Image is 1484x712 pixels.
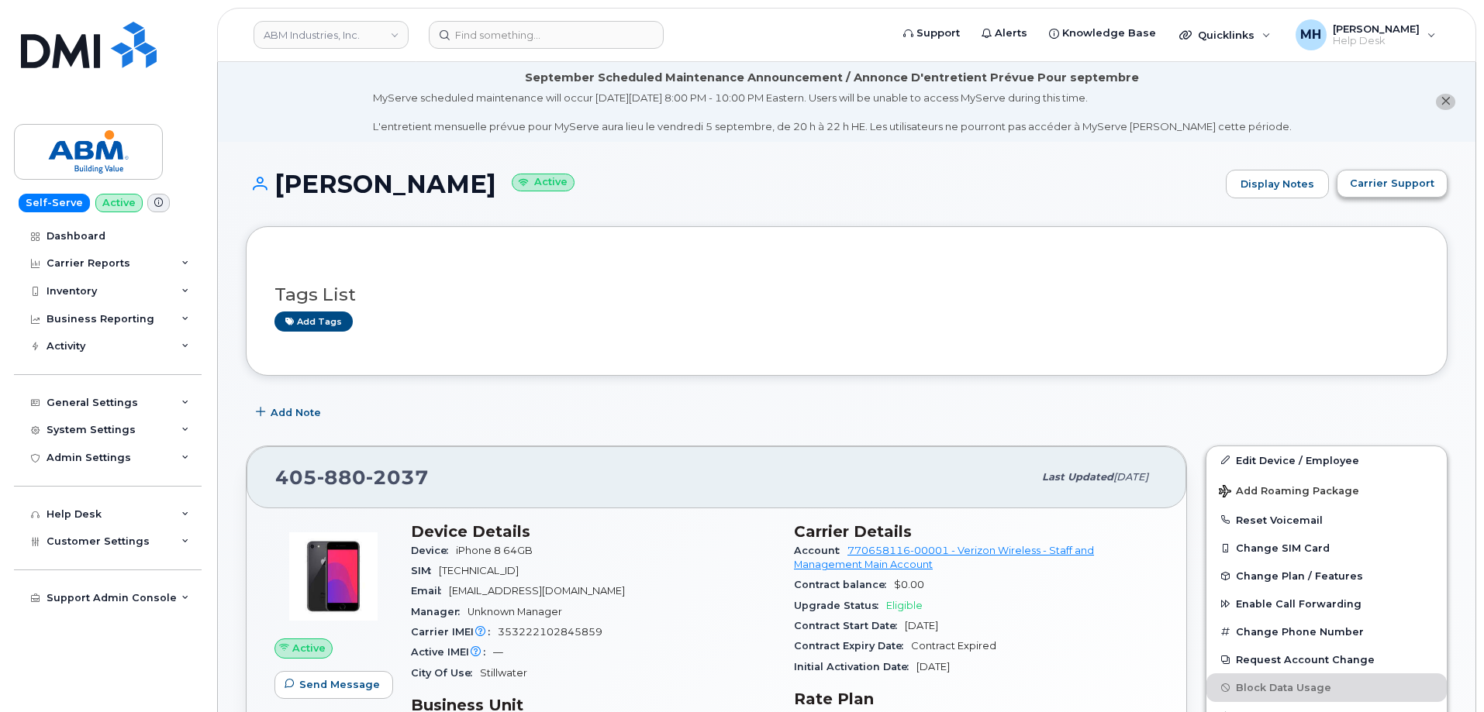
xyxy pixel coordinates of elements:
button: Change Plan / Features [1206,562,1447,590]
span: $0.00 [894,579,924,590]
button: Reset Voicemail [1206,506,1447,534]
span: Enable Call Forwarding [1236,598,1361,610]
span: [DATE] [1113,471,1148,483]
img: image20231002-3703462-bzhi73.jpeg [287,530,380,623]
span: Initial Activation Date [794,661,916,672]
span: [EMAIL_ADDRESS][DOMAIN_NAME] [449,585,625,597]
span: iPhone 8 64GB [456,545,533,556]
span: 2037 [366,466,429,489]
span: Manager [411,606,468,617]
span: Account [794,545,847,556]
small: Active [512,174,575,191]
button: close notification [1436,94,1455,110]
h1: [PERSON_NAME] [246,170,1218,198]
span: Add Roaming Package [1219,485,1359,500]
span: Change Plan / Features [1236,570,1363,582]
button: Carrier Support [1337,170,1448,198]
span: 880 [317,466,366,489]
span: 405 [275,466,429,489]
span: Unknown Manager [468,606,562,617]
button: Add Note [246,399,334,427]
div: MyServe scheduled maintenance will occur [DATE][DATE] 8:00 PM - 10:00 PM Eastern. Users will be u... [373,91,1292,134]
button: Send Message [274,671,393,699]
span: Email [411,585,449,597]
span: Contract Expired [911,640,996,652]
span: [DATE] [916,661,950,672]
button: Change SIM Card [1206,534,1447,562]
a: Edit Device / Employee [1206,446,1447,474]
button: Enable Call Forwarding [1206,590,1447,617]
span: SIM [411,565,439,576]
span: Active [292,641,326,655]
span: Upgrade Status [794,600,886,611]
h3: Tags List [274,285,1419,304]
span: Contract balance [794,579,894,590]
span: Device [411,545,456,556]
button: Request Account Change [1206,645,1447,673]
a: Display Notes [1226,170,1329,199]
h3: Rate Plan [794,690,1158,708]
span: Send Message [299,677,380,692]
a: 770658116-00001 - Verizon Wireless - Staff and Management Main Account [794,545,1094,570]
button: Change Phone Number [1206,617,1447,645]
span: Eligible [886,600,923,611]
span: City Of Use [411,667,480,679]
span: Carrier Support [1350,176,1434,191]
button: Add Roaming Package [1206,474,1447,506]
span: — [493,646,503,658]
h3: Carrier Details [794,522,1158,541]
span: [DATE] [905,620,938,631]
span: Stillwater [480,667,527,679]
span: Carrier IMEI [411,626,498,638]
span: Add Note [271,405,321,420]
span: [TECHNICAL_ID] [439,565,519,576]
span: Contract Start Date [794,620,905,631]
a: Add tags [274,311,353,331]
div: September Scheduled Maintenance Announcement / Annonce D'entretient Prévue Pour septembre [525,70,1139,86]
span: Contract Expiry Date [794,640,911,652]
h3: Device Details [411,522,775,541]
span: 353222102845859 [498,626,602,638]
button: Block Data Usage [1206,673,1447,701]
span: Active IMEI [411,646,493,658]
span: Last updated [1042,471,1113,483]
